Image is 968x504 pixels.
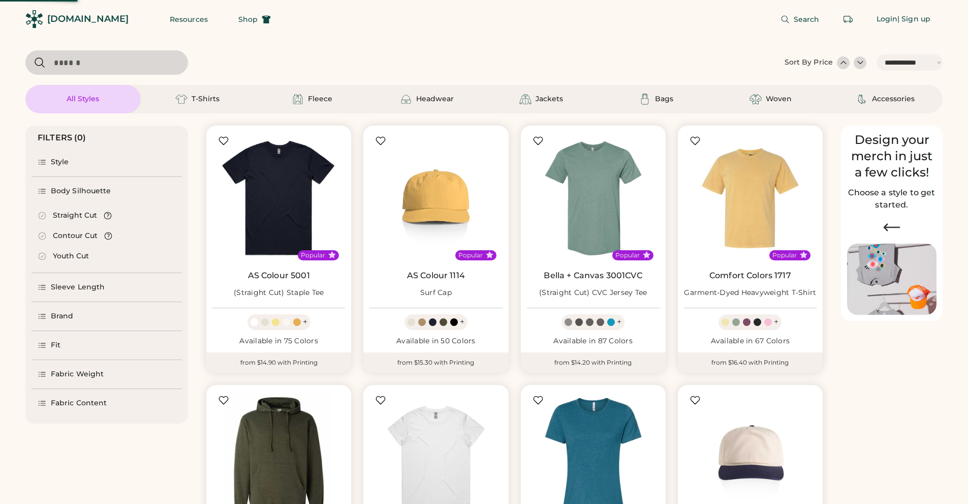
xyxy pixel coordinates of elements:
[521,352,666,373] div: from $14.20 with Printing
[486,251,493,259] button: Popular Style
[303,316,307,328] div: +
[458,251,483,259] div: Popular
[639,93,651,105] img: Bags Icon
[872,94,915,104] div: Accessories
[768,9,832,29] button: Search
[420,288,452,298] div: Surf Cap
[206,352,351,373] div: from $14.90 with Printing
[51,282,105,292] div: Sleeve Length
[308,94,332,104] div: Fleece
[234,288,324,298] div: (Straight Cut) Staple Tee
[655,94,673,104] div: Bags
[539,288,647,298] div: (Straight Cut) CVC Jersey Tee
[53,251,89,261] div: Youth Cut
[684,288,816,298] div: Garment-Dyed Heavyweight T-Shirt
[47,13,129,25] div: [DOMAIN_NAME]
[684,336,817,346] div: Available in 67 Colors
[527,336,660,346] div: Available in 87 Colors
[328,251,336,259] button: Popular Style
[617,316,621,328] div: +
[750,93,762,105] img: Woven Icon
[615,251,640,259] div: Popular
[400,93,412,105] img: Headwear Icon
[226,9,283,29] button: Shop
[774,316,778,328] div: +
[212,336,345,346] div: Available in 75 Colors
[847,132,936,181] div: Design your merch in just a few clicks!
[38,132,86,144] div: FILTERS (0)
[785,57,833,68] div: Sort By Price
[678,352,823,373] div: from $16.40 with Printing
[416,94,454,104] div: Headwear
[301,251,325,259] div: Popular
[794,16,820,23] span: Search
[643,251,650,259] button: Popular Style
[212,132,345,264] img: AS Colour 5001 (Straight Cut) Staple Tee
[684,132,817,264] img: Comfort Colors 1717 Garment-Dyed Heavyweight T-Shirt
[838,9,858,29] button: Retrieve an order
[53,231,98,241] div: Contour Cut
[51,157,69,167] div: Style
[51,340,60,350] div: Fit
[709,271,791,281] a: Comfort Colors 1717
[158,9,220,29] button: Resources
[67,94,99,104] div: All Styles
[527,132,660,264] img: BELLA + CANVAS 3001CVC (Straight Cut) CVC Jersey Tee
[877,14,898,24] div: Login
[175,93,188,105] img: T-Shirts Icon
[766,94,792,104] div: Woven
[51,369,104,379] div: Fabric Weight
[53,211,97,221] div: Straight Cut
[363,352,508,373] div: from $15.30 with Printing
[536,94,563,104] div: Jackets
[772,251,797,259] div: Popular
[369,132,502,264] img: AS Colour 1114 Surf Cap
[460,316,464,328] div: +
[51,186,111,196] div: Body Silhouette
[847,244,936,315] img: Image of Lisa Congdon Eye Print on T-Shirt and Hat
[51,311,74,321] div: Brand
[369,336,502,346] div: Available in 50 Colors
[248,271,310,281] a: AS Colour 5001
[238,16,258,23] span: Shop
[544,271,642,281] a: Bella + Canvas 3001CVC
[192,94,220,104] div: T-Shirts
[897,14,930,24] div: | Sign up
[856,93,868,105] img: Accessories Icon
[800,251,807,259] button: Popular Style
[51,398,107,408] div: Fabric Content
[847,187,936,211] h2: Choose a style to get started.
[407,271,465,281] a: AS Colour 1114
[25,10,43,28] img: Rendered Logo - Screens
[292,93,304,105] img: Fleece Icon
[519,93,532,105] img: Jackets Icon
